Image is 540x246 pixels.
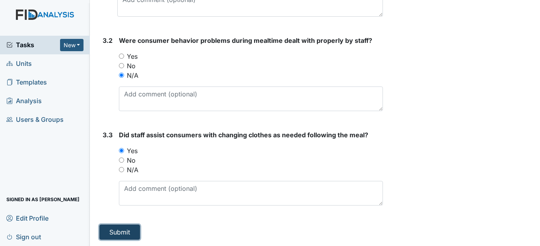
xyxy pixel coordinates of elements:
a: Tasks [6,40,60,50]
span: Were consumer behavior problems during mealtime dealt with properly by staff? [119,37,372,44]
label: Yes [127,52,138,61]
span: Analysis [6,95,42,107]
input: N/A [119,167,124,172]
input: N/A [119,73,124,78]
label: 3.2 [103,36,113,45]
span: Sign out [6,231,41,243]
input: No [119,63,124,68]
label: Yes [127,146,138,156]
button: Submit [99,225,140,240]
span: Units [6,58,32,70]
label: No [127,156,136,165]
button: New [60,39,84,51]
span: Signed in as [PERSON_NAME] [6,193,80,206]
label: N/A [127,165,138,175]
input: Yes [119,54,124,59]
span: Did staff assist consumers with changing clothes as needed following the meal? [119,131,368,139]
span: Users & Groups [6,113,64,126]
label: 3.3 [103,130,113,140]
label: N/A [127,71,138,80]
span: Templates [6,76,47,88]
span: Edit Profile [6,212,49,224]
input: Yes [119,148,124,153]
label: No [127,61,136,71]
input: No [119,158,124,163]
